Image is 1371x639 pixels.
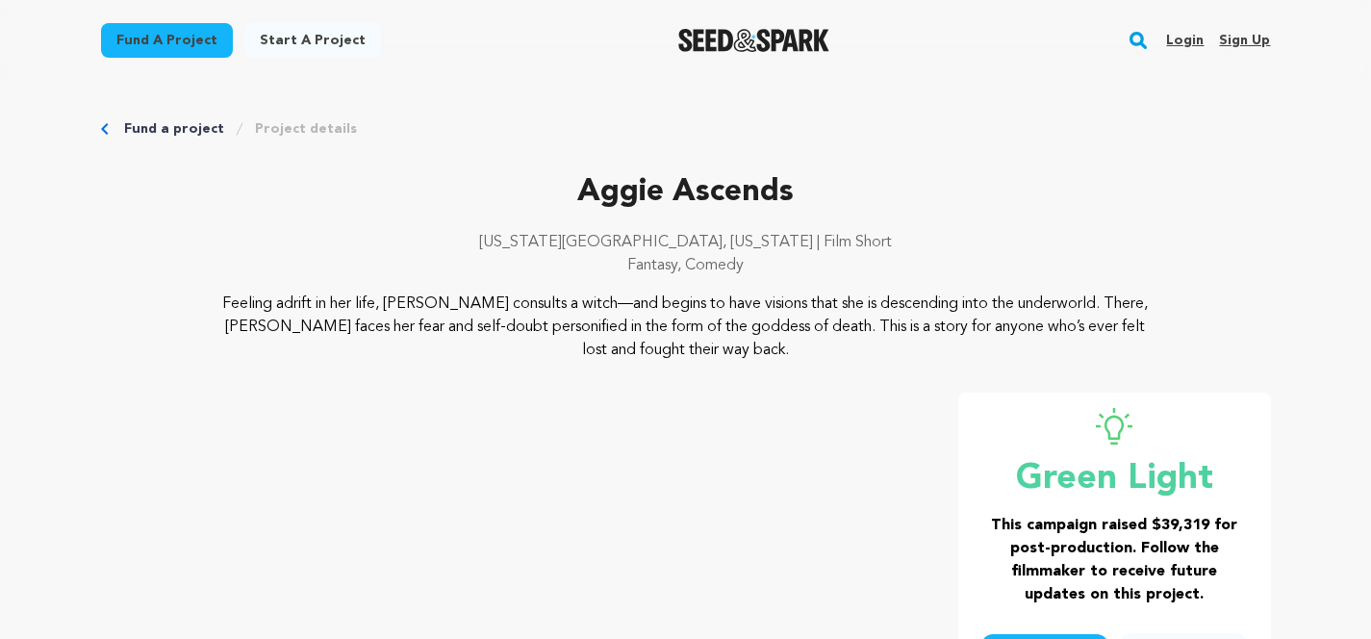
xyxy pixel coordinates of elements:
p: [US_STATE][GEOGRAPHIC_DATA], [US_STATE] | Film Short [101,231,1271,254]
a: Fund a project [124,119,224,139]
a: Login [1166,25,1204,56]
p: Fantasy, Comedy [101,254,1271,277]
p: Green Light [981,460,1248,498]
a: Seed&Spark Homepage [678,29,829,52]
a: Fund a project [101,23,233,58]
p: Aggie Ascends [101,169,1271,216]
h3: This campaign raised $39,319 for post-production. Follow the filmmaker to receive future updates ... [981,514,1248,606]
a: Project details [255,119,357,139]
div: Breadcrumb [101,119,1271,139]
p: Feeling adrift in her life, [PERSON_NAME] consults a witch—and begins to have visions that she is... [217,293,1154,362]
a: Sign up [1219,25,1270,56]
a: Start a project [244,23,381,58]
img: Seed&Spark Logo Dark Mode [678,29,829,52]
